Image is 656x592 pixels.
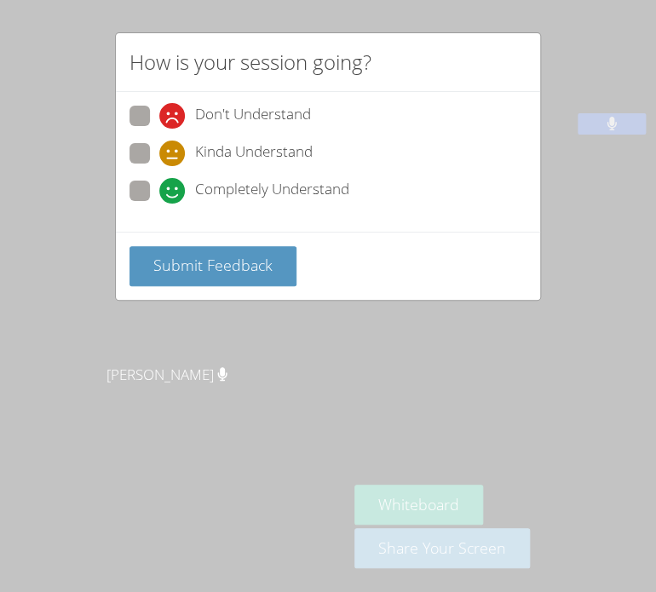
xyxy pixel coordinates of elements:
[129,246,296,286] button: Submit Feedback
[129,47,371,78] h2: How is your session going?
[195,178,349,204] span: Completely Understand
[195,141,313,166] span: Kinda Understand
[195,103,311,129] span: Don't Understand
[153,255,273,275] span: Submit Feedback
